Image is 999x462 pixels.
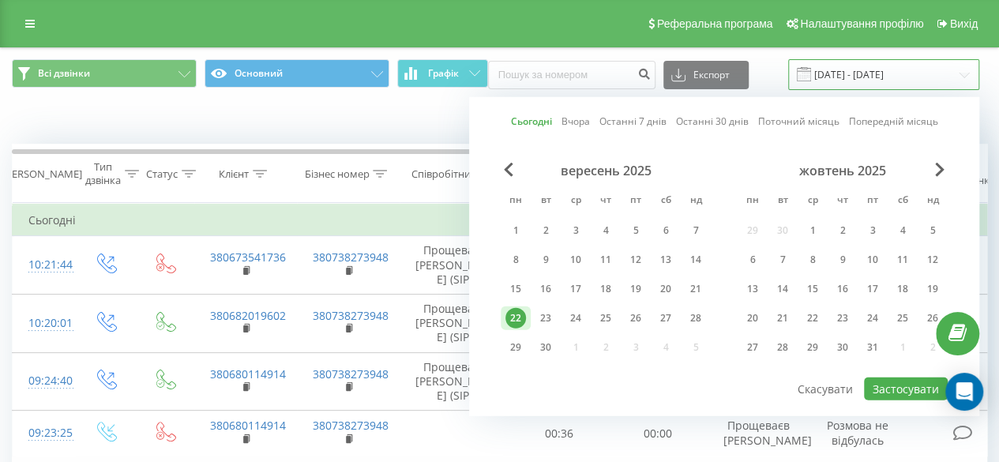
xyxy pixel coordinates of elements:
[561,306,591,330] div: ср 24 вер 2025 р.
[918,306,948,330] div: нд 26 жовт 2025 р.
[832,220,853,241] div: 2
[535,220,556,241] div: 2
[428,68,459,79] span: Графік
[505,308,526,329] div: 22
[892,220,913,241] div: 4
[798,336,828,359] div: ср 29 жовт 2025 р.
[651,248,681,272] div: сб 13 вер 2025 р.
[741,190,764,213] abbr: понеділок
[802,337,823,358] div: 29
[501,219,531,242] div: пн 1 вер 2025 р.
[535,250,556,270] div: 9
[918,219,948,242] div: нд 5 жовт 2025 р.
[800,17,923,30] span: Налаштування профілю
[828,336,858,359] div: чт 30 жовт 2025 р.
[798,219,828,242] div: ср 1 жовт 2025 р.
[858,306,888,330] div: пт 24 жовт 2025 р.
[595,279,616,299] div: 18
[501,277,531,301] div: пн 15 вер 2025 р.
[535,308,556,329] div: 23
[742,279,763,299] div: 13
[918,277,948,301] div: нд 19 жовт 2025 р.
[565,308,586,329] div: 24
[595,250,616,270] div: 11
[565,250,586,270] div: 10
[802,220,823,241] div: 1
[400,236,510,295] td: Прощеваєв [PERSON_NAME] (SIP)
[862,279,883,299] div: 17
[892,250,913,270] div: 11
[594,190,618,213] abbr: четвер
[210,308,286,323] a: 380682019602
[621,219,651,242] div: пт 5 вер 2025 р.
[564,190,588,213] abbr: середа
[862,250,883,270] div: 10
[655,220,676,241] div: 6
[802,250,823,270] div: 8
[625,250,646,270] div: 12
[511,114,552,129] a: Сьогодні
[12,59,197,88] button: Всі дзвінки
[742,337,763,358] div: 27
[85,160,121,187] div: Тип дзвінка
[651,219,681,242] div: сб 6 вер 2025 р.
[313,308,389,323] a: 380738273948
[501,336,531,359] div: пн 29 вер 2025 р.
[831,190,854,213] abbr: четвер
[531,248,561,272] div: вт 9 вер 2025 р.
[655,308,676,329] div: 27
[862,337,883,358] div: 31
[685,279,706,299] div: 21
[655,279,676,299] div: 20
[531,306,561,330] div: вт 23 вер 2025 р.
[685,250,706,270] div: 14
[651,277,681,301] div: сб 20 вер 2025 р.
[738,163,948,178] div: жовтень 2025
[501,248,531,272] div: пн 8 вер 2025 р.
[888,306,918,330] div: сб 25 жовт 2025 р.
[801,190,824,213] abbr: середа
[531,277,561,301] div: вт 16 вер 2025 р.
[313,418,389,433] a: 380738273948
[858,277,888,301] div: пт 17 жовт 2025 р.
[828,219,858,242] div: чт 2 жовт 2025 р.
[918,248,948,272] div: нд 12 жовт 2025 р.
[681,248,711,272] div: нд 14 вер 2025 р.
[561,248,591,272] div: ср 10 вер 2025 р.
[681,219,711,242] div: нд 7 вер 2025 р.
[922,308,943,329] div: 26
[510,411,609,456] td: 00:36
[654,190,678,213] abbr: субота
[595,220,616,241] div: 4
[2,167,82,181] div: [PERSON_NAME]
[565,279,586,299] div: 17
[849,114,938,129] a: Попередній місяць
[505,250,526,270] div: 8
[657,17,773,30] span: Реферальна програма
[313,366,389,381] a: 380738273948
[828,248,858,272] div: чт 9 жовт 2025 р.
[708,411,810,456] td: Прощеваєв [PERSON_NAME]
[609,411,708,456] td: 00:00
[922,279,943,299] div: 19
[625,308,646,329] div: 26
[832,337,853,358] div: 30
[892,308,913,329] div: 25
[505,220,526,241] div: 1
[210,366,286,381] a: 380680114914
[621,248,651,272] div: пт 12 вер 2025 р.
[591,248,621,272] div: чт 11 вер 2025 р.
[892,279,913,299] div: 18
[798,306,828,330] div: ср 22 жовт 2025 р.
[832,250,853,270] div: 9
[685,308,706,329] div: 28
[864,377,948,400] button: Застосувати
[663,61,749,89] button: Експорт
[858,219,888,242] div: пт 3 жовт 2025 р.
[950,17,978,30] span: Вихід
[921,190,945,213] abbr: неділя
[945,373,983,411] div: Open Intercom Messenger
[561,277,591,301] div: ср 17 вер 2025 р.
[832,308,853,329] div: 23
[599,114,667,129] a: Останні 7 днів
